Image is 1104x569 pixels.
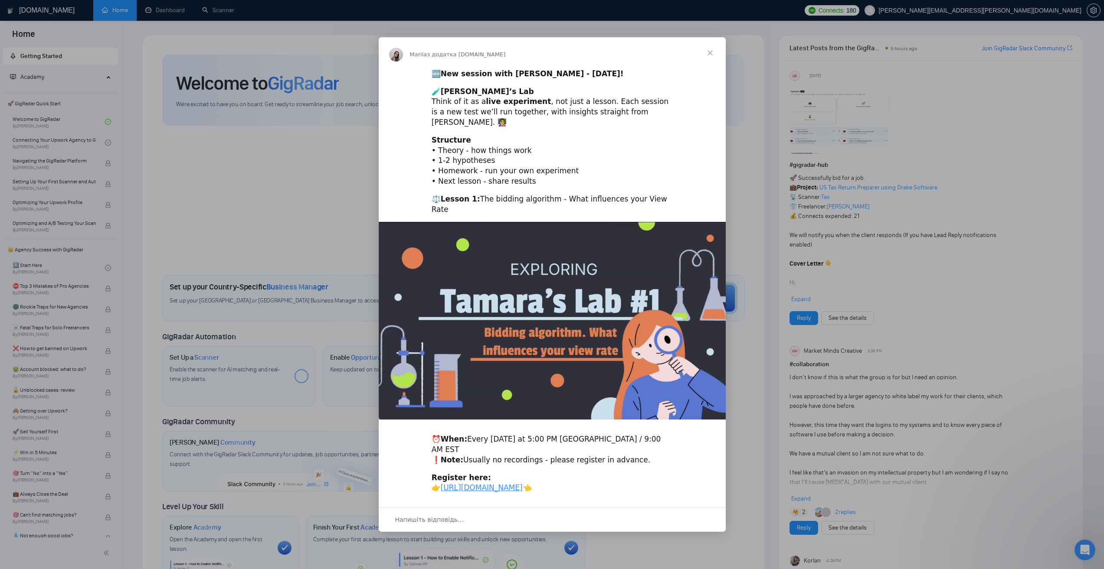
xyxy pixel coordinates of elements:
[379,507,726,532] div: Відкрити бесіду й відповісти
[389,48,403,62] img: Profile image for Mariia
[432,194,673,215] div: ⚖️ The bidding algorithm - What influences your View Rate
[441,435,467,443] b: When:
[441,69,624,78] b: New session with [PERSON_NAME] - [DATE]!
[441,87,534,96] b: [PERSON_NAME]’s Lab
[432,135,673,187] div: • Theory - how things work • 1-2 hypotheses • Homework - run your own experiment • Next lesson - ...
[432,434,673,465] div: ⏰ Every [DATE] at 5:00 PM [GEOGRAPHIC_DATA] / 9:00 AM EST ❗ Usually no recordings - please regist...
[432,473,673,494] div: 👉 👈
[427,51,505,58] span: з додатка [DOMAIN_NAME]
[441,455,463,464] b: Note:
[441,195,480,203] b: Lesson 1:
[441,483,523,492] a: [URL][DOMAIN_NAME]
[395,514,464,525] span: Напишіть відповідь…
[486,97,551,106] b: live experiment
[695,37,726,68] span: Закрити
[432,473,491,482] b: Register here:
[432,136,471,144] b: Structure
[432,69,673,79] div: 🆕
[432,87,673,128] div: 🧪 Think of it as a , not just a lesson. Each session is a new test we’ll run together, with insig...
[410,51,427,58] span: Mariia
